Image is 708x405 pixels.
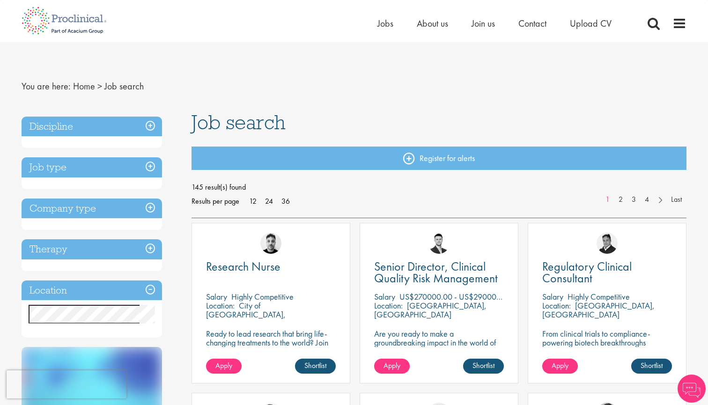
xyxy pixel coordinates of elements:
a: Join us [472,17,495,29]
a: 24 [262,196,276,206]
a: Apply [542,359,578,374]
a: Apply [206,359,242,374]
a: 1 [601,194,614,205]
img: Peter Duvall [597,233,618,254]
a: 2 [614,194,627,205]
span: Apply [552,361,568,370]
a: Contact [518,17,546,29]
span: Results per page [192,194,239,208]
span: Apply [215,361,232,370]
a: Register for alerts [192,147,687,170]
a: 12 [246,196,260,206]
h3: Job type [22,157,162,177]
a: Apply [374,359,410,374]
a: breadcrumb link [73,80,95,92]
span: Job search [104,80,144,92]
span: Senior Director, Clinical Quality Risk Management [374,258,498,286]
span: Apply [383,361,400,370]
a: Last [666,194,686,205]
span: Job search [192,110,286,135]
a: About us [417,17,448,29]
span: Location: [206,300,235,311]
span: Salary [542,291,563,302]
p: [GEOGRAPHIC_DATA], [GEOGRAPHIC_DATA] [542,300,655,320]
h3: Location [22,280,162,301]
h3: Company type [22,199,162,219]
span: You are here: [22,80,71,92]
p: City of [GEOGRAPHIC_DATA], [GEOGRAPHIC_DATA] [206,300,286,329]
p: Highly Competitive [568,291,630,302]
a: 36 [278,196,293,206]
iframe: reCAPTCHA [7,370,126,398]
p: Are you ready to make a groundbreaking impact in the world of biotechnology? Join a growing compa... [374,329,504,374]
p: Highly Competitive [231,291,294,302]
p: Ready to lead research that bring life-changing treatments to the world? Join our client at the f... [206,329,336,374]
span: 145 result(s) found [192,180,687,194]
p: From clinical trials to compliance-powering biotech breakthroughs remotely, where precision meets... [542,329,672,365]
a: Upload CV [570,17,612,29]
a: Senior Director, Clinical Quality Risk Management [374,261,504,284]
img: Chatbot [678,375,706,403]
a: 3 [627,194,641,205]
a: Jobs [377,17,393,29]
p: [GEOGRAPHIC_DATA], [GEOGRAPHIC_DATA] [374,300,487,320]
img: Dean Fisher [260,233,281,254]
span: Salary [206,291,227,302]
a: Shortlist [295,359,336,374]
span: Salary [374,291,395,302]
a: Shortlist [463,359,504,374]
span: Regulatory Clinical Consultant [542,258,632,286]
h3: Therapy [22,239,162,259]
span: Research Nurse [206,258,280,274]
a: 4 [640,194,654,205]
span: Location: [374,300,403,311]
a: Regulatory Clinical Consultant [542,261,672,284]
p: US$270000.00 - US$290000.00 per annum [399,291,548,302]
span: > [97,80,102,92]
img: Joshua Godden [428,233,450,254]
a: Shortlist [631,359,672,374]
a: Research Nurse [206,261,336,272]
h3: Discipline [22,117,162,137]
span: Location: [542,300,571,311]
